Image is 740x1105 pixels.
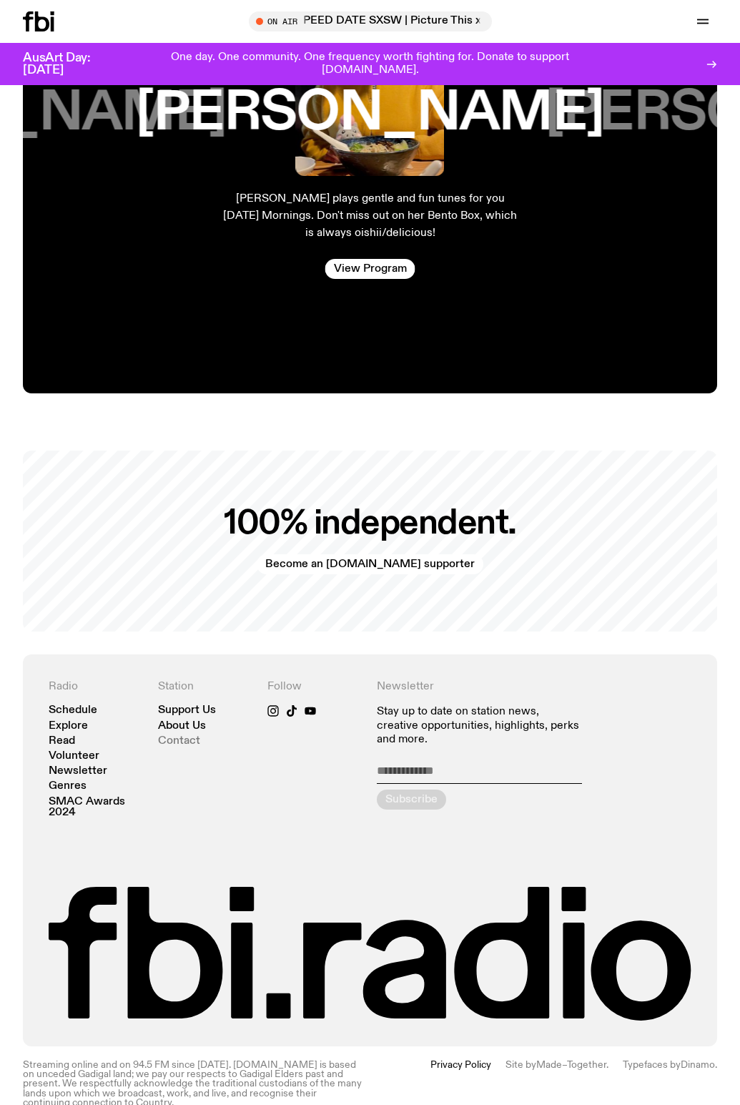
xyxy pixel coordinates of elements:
[49,766,107,777] a: Newsletter
[224,508,516,540] h2: 100% independent.
[623,1060,681,1070] span: Typefaces by
[49,721,88,732] a: Explore
[249,11,492,31] button: On AirSPEED DATE SXSW | Picture This x [PERSON_NAME] x Sweet Boy Sonnet
[158,736,200,747] a: Contact
[536,1060,606,1070] a: Made–Together
[606,1060,608,1070] span: .
[126,51,614,77] p: One day. One community. One frequency worth fighting for. Donate to support [DOMAIN_NAME].
[49,797,144,818] a: SMAC Awards 2024
[49,736,75,747] a: Read
[257,554,483,574] a: Become an [DOMAIN_NAME] supporter
[715,1060,717,1070] span: .
[222,190,519,242] p: [PERSON_NAME] plays gentle and fun tunes for you [DATE] Mornings. Don't miss out on her Bento Box...
[377,705,581,747] p: Stay up to date on station news, creative opportunities, highlights, perks and more.
[158,721,206,732] a: About Us
[158,705,216,716] a: Support Us
[49,705,97,716] a: Schedule
[505,1060,536,1070] span: Site by
[267,680,362,694] h4: Follow
[49,781,87,792] a: Genres
[158,680,253,694] h4: Station
[325,259,415,279] a: View Program
[377,680,581,694] h4: Newsletter
[377,790,446,810] button: Subscribe
[49,751,99,762] a: Volunteer
[49,680,144,694] h4: Radio
[681,1060,715,1070] a: Dinamo
[23,52,114,77] h3: AusArt Day: [DATE]
[136,87,604,141] h3: [PERSON_NAME]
